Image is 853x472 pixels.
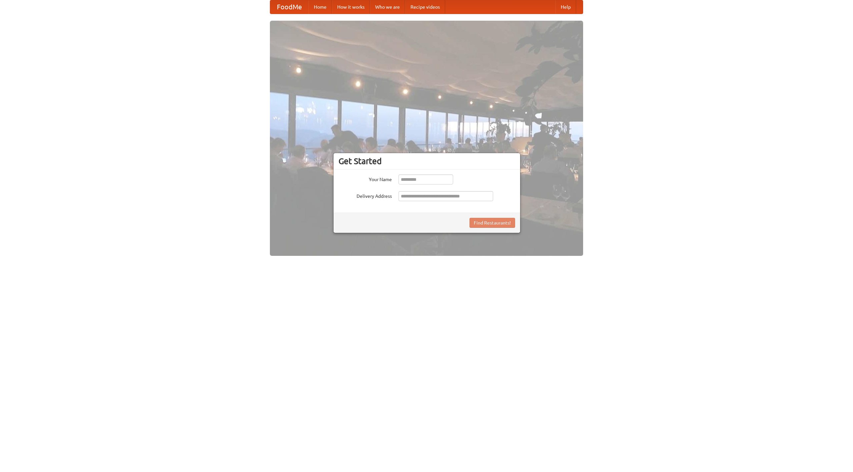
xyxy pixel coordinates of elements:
a: FoodMe [270,0,309,14]
a: Who we are [370,0,405,14]
a: How it works [332,0,370,14]
label: Your Name [339,174,392,183]
a: Recipe videos [405,0,445,14]
a: Home [309,0,332,14]
a: Help [555,0,576,14]
h3: Get Started [339,156,515,166]
button: Find Restaurants! [469,218,515,228]
label: Delivery Address [339,191,392,199]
